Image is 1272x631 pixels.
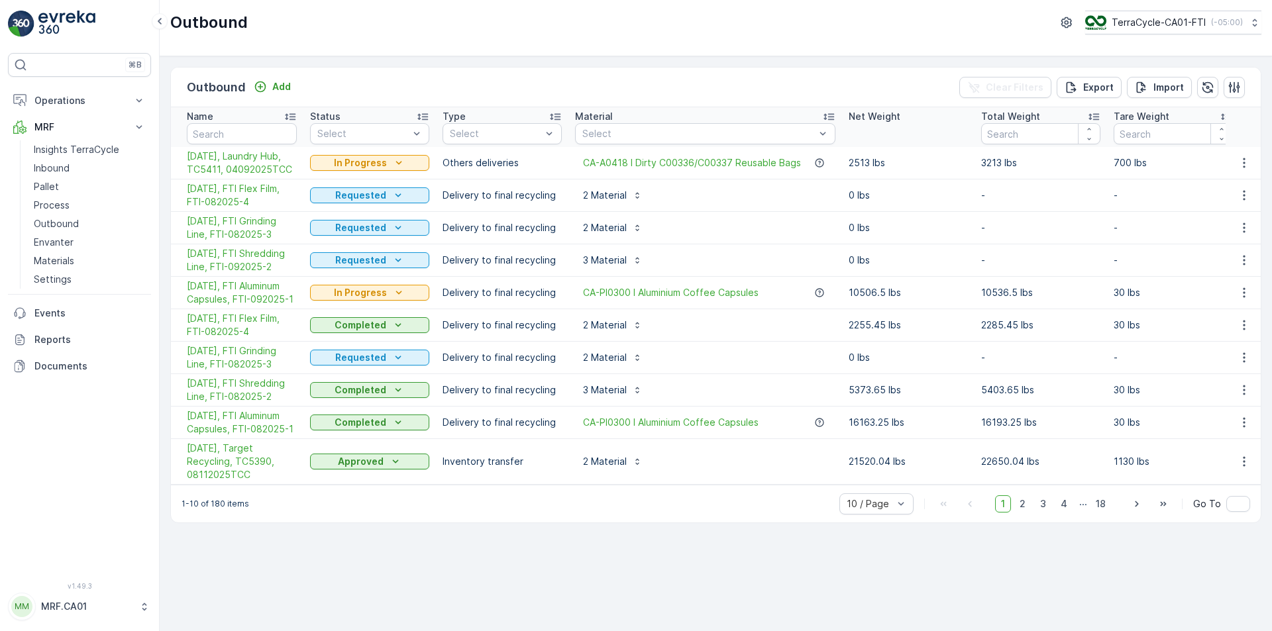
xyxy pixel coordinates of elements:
p: Process [34,199,70,212]
a: CA-PI0300 I Aluminium Coffee Capsules [583,286,759,299]
p: Net Weight [849,110,900,123]
p: 2285.45 lbs [981,318,1100,332]
span: Go To [1193,497,1221,510]
td: Delivery to final recycling [436,374,568,407]
p: 1130 lbs [1114,455,1233,468]
p: Requested [335,351,386,364]
a: 09/01/25, FTI Shredding Line, FTI-092025-2 [187,247,297,273]
p: Tare Weight [1114,110,1169,123]
td: Delivery to final recycling [436,277,568,309]
img: logo_light-DOdMpM7g.png [38,11,95,37]
img: logo [8,11,34,37]
p: MRF.CA01 [41,600,132,613]
button: Export [1057,77,1122,98]
button: 3 Material [575,250,651,271]
p: ( -05:00 ) [1211,17,1243,28]
img: TC_BVHiTW6.png [1085,15,1106,30]
td: Delivery to final recycling [436,342,568,374]
a: 08/01/25, FTI Aluminum Capsules, FTI-082025-1 [187,409,297,436]
p: - [981,351,1100,364]
a: Outbound [28,215,151,233]
button: Import [1127,77,1192,98]
span: 4 [1055,495,1073,512]
span: [DATE], FTI Shredding Line, FTI-082025-2 [187,377,297,403]
span: [DATE], FTI Flex Film, FTI-082025-4 [187,182,297,209]
p: - [1114,221,1233,234]
a: CA-PI0300 I Aluminium Coffee Capsules [583,416,759,429]
a: Documents [8,353,151,379]
p: 0 lbs [849,254,968,267]
p: ⌘B [129,60,142,70]
p: Import [1153,81,1184,94]
button: 3 Material [575,379,651,401]
span: [DATE], FTI Aluminum Capsules, FTI-092025-1 [187,279,297,306]
p: Requested [335,189,386,202]
span: v 1.49.3 [8,582,151,590]
a: Settings [28,270,151,289]
p: Approved [338,455,384,468]
p: Clear Filters [986,81,1043,94]
td: Others deliveries [436,147,568,179]
p: Insights TerraCycle [34,143,119,156]
p: 22650.04 lbs [981,455,1100,468]
a: Inbound [28,159,151,177]
button: Completed [310,317,429,333]
a: Materials [28,252,151,270]
p: Events [34,307,146,320]
a: 09/01/25, FTI Grinding Line, FTI-082025-3 [187,215,297,241]
p: 21520.04 lbs [849,455,968,468]
span: [DATE], Target Recycling, TC5390, 08112025TCC [187,442,297,481]
button: Approved [310,454,429,469]
td: Delivery to final recycling [436,407,568,439]
span: CA-A0418 I Dirty C00336/C00337 Reusable Bags [583,156,801,170]
button: In Progress [310,155,429,171]
p: 2 Material [583,455,627,468]
p: 3 Material [583,254,627,267]
p: 30 lbs [1114,318,1233,332]
p: 1-10 of 180 items [182,499,249,509]
td: Delivery to final recycling [436,179,568,212]
p: 2 Material [583,189,627,202]
p: - [981,189,1100,202]
a: Reports [8,326,151,353]
p: Select [450,127,541,140]
p: Export [1083,81,1114,94]
p: Select [317,127,409,140]
p: Envanter [34,236,74,249]
span: 18 [1090,495,1112,512]
p: ... [1079,495,1087,512]
p: 5373.65 lbs [849,383,968,397]
a: 08/01/25, FTI Flex Film, FTI-082025-4 [187,312,297,338]
p: 0 lbs [849,189,968,202]
button: Requested [310,350,429,365]
p: 30 lbs [1114,383,1233,397]
p: Completed [335,383,386,397]
p: 16193.25 lbs [981,416,1100,429]
p: - [1114,254,1233,267]
p: 30 lbs [1114,286,1233,299]
button: Operations [8,87,151,114]
p: Material [575,110,613,123]
p: 2255.45 lbs [849,318,968,332]
button: Requested [310,252,429,268]
a: Pallet [28,177,151,196]
button: 2 Material [575,347,651,368]
p: 2 Material [583,318,627,332]
span: 1 [995,495,1011,512]
span: [DATE], FTI Shredding Line, FTI-092025-2 [187,247,297,273]
button: 2 Material [575,185,651,206]
p: 2513 lbs [849,156,968,170]
p: Add [272,80,291,93]
p: Select [582,127,815,140]
p: 30 lbs [1114,416,1233,429]
p: Documents [34,360,146,373]
td: Delivery to final recycling [436,309,568,342]
p: Outbound [187,78,246,97]
button: Requested [310,220,429,236]
p: Outbound [170,12,248,33]
p: Requested [335,254,386,267]
p: - [981,221,1100,234]
p: - [1114,189,1233,202]
p: 2 Material [583,351,627,364]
